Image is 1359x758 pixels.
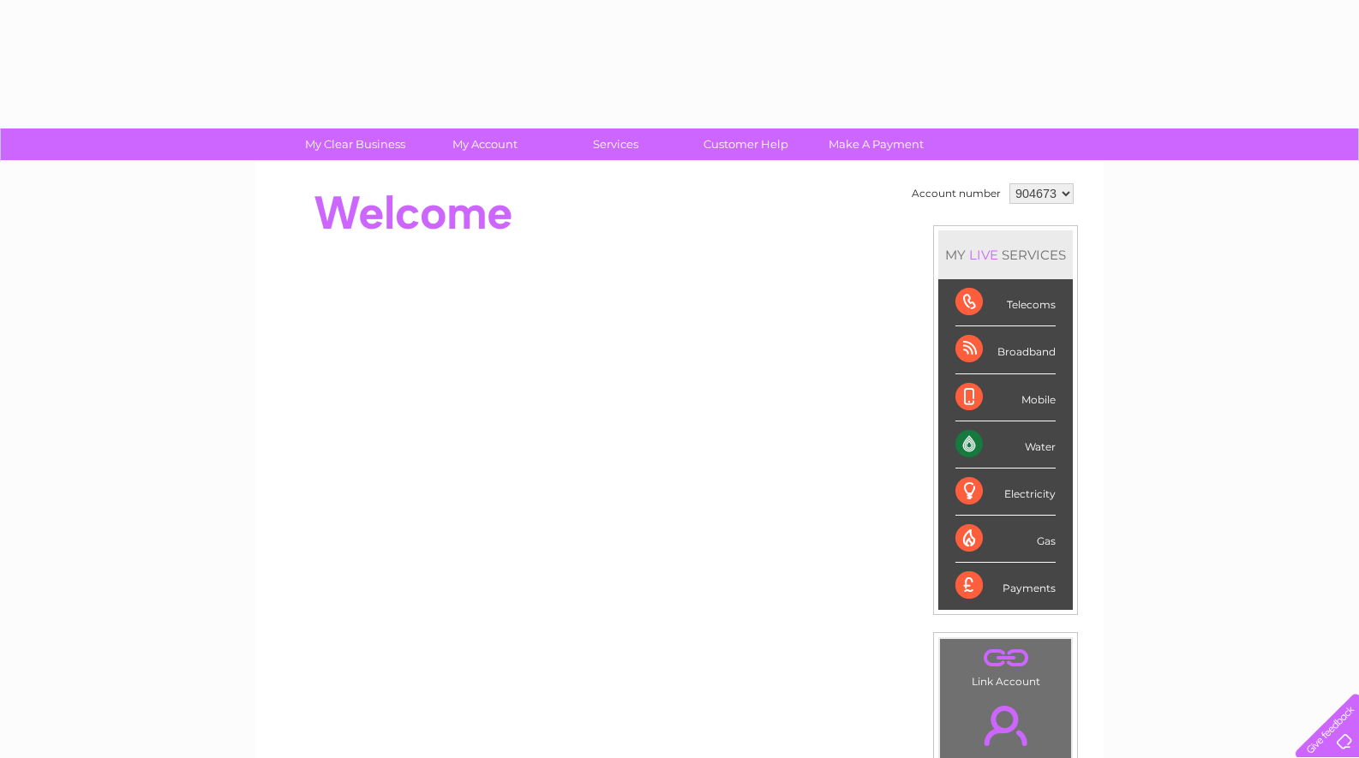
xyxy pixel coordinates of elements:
[938,230,1073,279] div: MY SERVICES
[955,326,1056,373] div: Broadband
[805,128,947,160] a: Make A Payment
[675,128,817,160] a: Customer Help
[907,179,1005,208] td: Account number
[944,695,1067,755] a: .
[955,374,1056,421] div: Mobile
[955,469,1056,516] div: Electricity
[955,516,1056,563] div: Gas
[966,247,1002,263] div: LIVE
[939,638,1072,692] td: Link Account
[545,128,686,160] a: Services
[955,563,1056,609] div: Payments
[955,421,1056,469] div: Water
[944,643,1067,673] a: .
[955,279,1056,326] div: Telecoms
[284,128,426,160] a: My Clear Business
[415,128,556,160] a: My Account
